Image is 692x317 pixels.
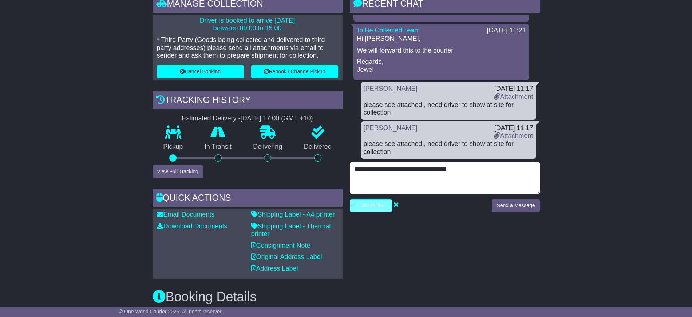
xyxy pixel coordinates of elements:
[157,65,244,78] button: Cancel Booking
[357,58,525,74] p: Regards, Jewel
[364,140,533,156] div: please see attached , need driver to show at site for collection
[293,143,343,151] p: Delivered
[357,47,525,55] p: We will forward this to the courier.
[251,253,322,260] a: Original Address Label
[487,27,526,35] div: [DATE] 11:21
[153,143,194,151] p: Pickup
[157,211,215,218] a: Email Documents
[364,101,533,117] div: please see attached , need driver to show at site for collection
[251,211,335,218] a: Shipping Label - A4 printer
[242,143,293,151] p: Delivering
[157,17,338,32] p: Driver is booked to arrive [DATE] between 09:00 to 15:00
[241,115,313,123] div: [DATE] 17:00 (GMT +10)
[364,85,418,92] a: [PERSON_NAME]
[356,27,420,34] a: To Be Collected Team
[251,242,311,249] a: Consignment Note
[494,85,533,93] div: [DATE] 11:17
[494,93,533,100] a: Attachment
[251,65,338,78] button: Rebook / Change Pickup
[194,143,242,151] p: In Transit
[251,223,331,238] a: Shipping Label - Thermal printer
[153,189,343,209] div: Quick Actions
[153,165,203,178] button: View Full Tracking
[153,91,343,111] div: Tracking history
[119,309,224,314] span: © One World Courier 2025. All rights reserved.
[251,265,298,272] a: Address Label
[492,199,539,212] button: Send a Message
[157,223,228,230] a: Download Documents
[357,35,525,43] p: Hi [PERSON_NAME],
[153,115,343,123] div: Estimated Delivery -
[157,36,338,60] p: * Third Party (Goods being collected and delivered to third party addresses) please send all atta...
[494,124,533,132] div: [DATE] 11:17
[494,132,533,139] a: Attachment
[364,124,418,132] a: [PERSON_NAME]
[153,290,540,304] h3: Booking Details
